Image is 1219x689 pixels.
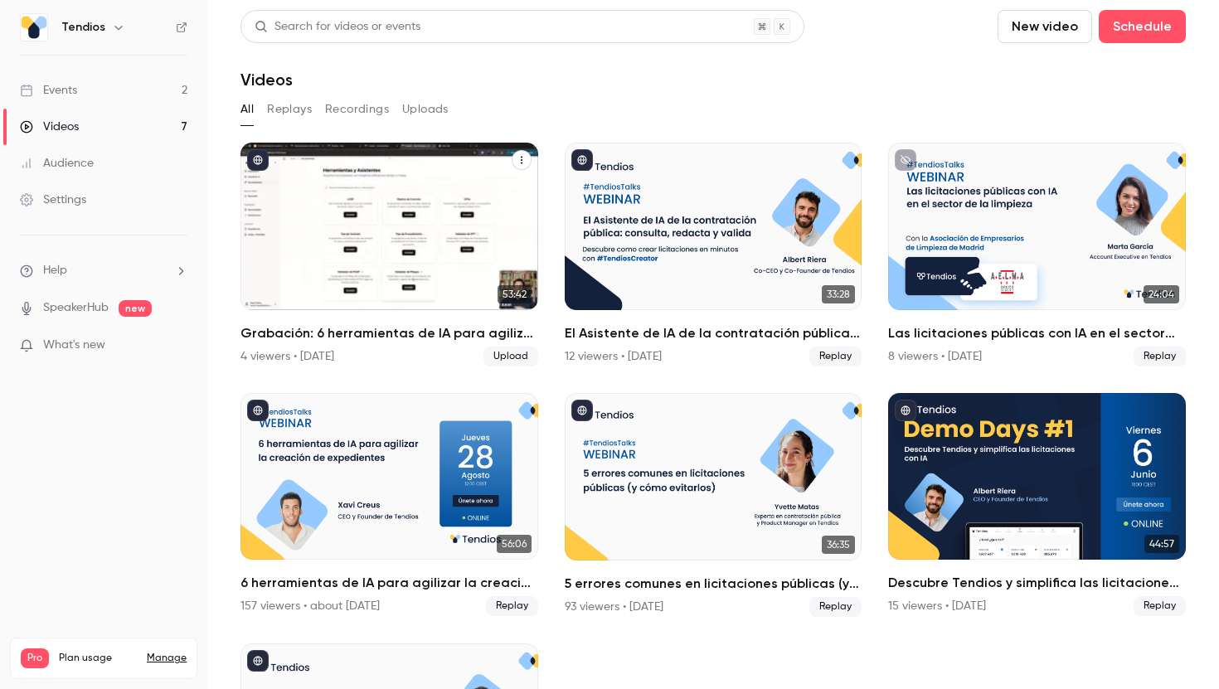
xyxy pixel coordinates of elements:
div: 4 viewers • [DATE] [240,348,334,365]
button: All [240,96,254,123]
span: Plan usage [59,652,137,665]
span: Upload [483,347,538,366]
h2: El Asistente de IA de la contratación pública: consulta, redacta y valida. [565,323,862,343]
button: published [247,400,269,421]
div: 12 viewers • [DATE] [565,348,662,365]
span: 24:04 [1144,285,1179,303]
button: Uploads [402,96,449,123]
h2: Las licitaciones públicas con IA en el sector de la limpieza [888,323,1186,343]
button: Schedule [1099,10,1186,43]
div: Events [20,82,77,99]
div: Videos [20,119,79,135]
span: 53:42 [498,285,532,303]
span: 36:35 [822,536,855,554]
a: Manage [147,652,187,665]
span: Replay [486,596,538,616]
a: 24:04Las licitaciones públicas con IA en el sector de la limpieza8 viewers • [DATE]Replay [888,143,1186,366]
span: 56:06 [497,535,532,553]
h2: Descubre Tendios y simplifica las licitaciones con IA [888,573,1186,593]
li: 5 errores comunes en licitaciones públicas (y cómo evitarlos) [565,393,862,617]
button: Recordings [325,96,389,123]
li: Grabación: 6 herramientas de IA para agilizar la creación de expedientes [240,143,538,366]
div: Settings [20,192,86,208]
span: Replay [809,347,862,366]
span: 44:57 [1144,535,1179,553]
a: 56:066 herramientas de IA para agilizar la creación de expedientes157 viewers • about [DATE]Replay [240,393,538,617]
div: 15 viewers • [DATE] [888,598,986,614]
h1: Videos [240,70,293,90]
h2: Grabación: 6 herramientas de IA para agilizar la creación de expedientes [240,323,538,343]
h2: 5 errores comunes en licitaciones públicas (y cómo evitarlos) [565,574,862,594]
span: Replay [809,597,862,617]
li: Descubre Tendios y simplifica las licitaciones con IA [888,393,1186,617]
li: 6 herramientas de IA para agilizar la creación de expedientes [240,393,538,617]
span: new [119,300,152,317]
button: unpublished [895,149,916,171]
span: Replay [1134,596,1186,616]
a: 53:42Grabación: 6 herramientas de IA para agilizar la creación de expedientes4 viewers • [DATE]Up... [240,143,538,366]
span: What's new [43,337,105,354]
h2: 6 herramientas de IA para agilizar la creación de expedientes [240,573,538,593]
button: Replays [267,96,312,123]
li: El Asistente de IA de la contratación pública: consulta, redacta y valida. [565,143,862,366]
button: published [895,400,916,421]
button: published [571,400,593,421]
a: 36:355 errores comunes en licitaciones públicas (y cómo evitarlos)93 viewers • [DATE]Replay [565,393,862,617]
span: Pro [21,648,49,668]
span: 33:28 [822,285,855,303]
a: SpeakerHub [43,299,109,317]
li: Las licitaciones públicas con IA en el sector de la limpieza [888,143,1186,366]
div: 93 viewers • [DATE] [565,599,663,615]
button: published [247,650,269,672]
iframe: Noticeable Trigger [168,338,187,353]
a: 44:57Descubre Tendios y simplifica las licitaciones con IA15 viewers • [DATE]Replay [888,393,1186,617]
img: Tendios [21,14,47,41]
button: published [247,149,269,171]
button: New video [998,10,1092,43]
span: Help [43,262,67,279]
h6: Tendios [61,19,105,36]
section: Videos [240,10,1186,679]
div: Search for videos or events [255,18,420,36]
span: Replay [1134,347,1186,366]
button: published [571,149,593,171]
li: help-dropdown-opener [20,262,187,279]
div: 8 viewers • [DATE] [888,348,982,365]
div: 157 viewers • about [DATE] [240,598,380,614]
div: Audience [20,155,94,172]
a: 33:28El Asistente de IA de la contratación pública: consulta, redacta y valida.12 viewers • [DATE... [565,143,862,366]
